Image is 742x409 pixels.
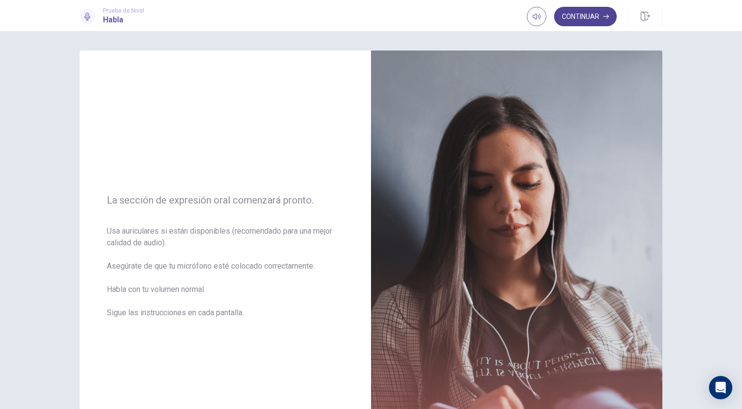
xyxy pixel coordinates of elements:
button: Continuar [554,7,617,26]
div: Open Intercom Messenger [709,376,732,399]
span: Prueba de Nivel [103,7,144,14]
span: Usa auriculares si están disponibles (recomendado para una mejor calidad de audio). Asegúrate de ... [107,225,344,330]
h1: Habla [103,14,144,26]
span: La sección de expresión oral comenzará pronto. [107,194,344,206]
